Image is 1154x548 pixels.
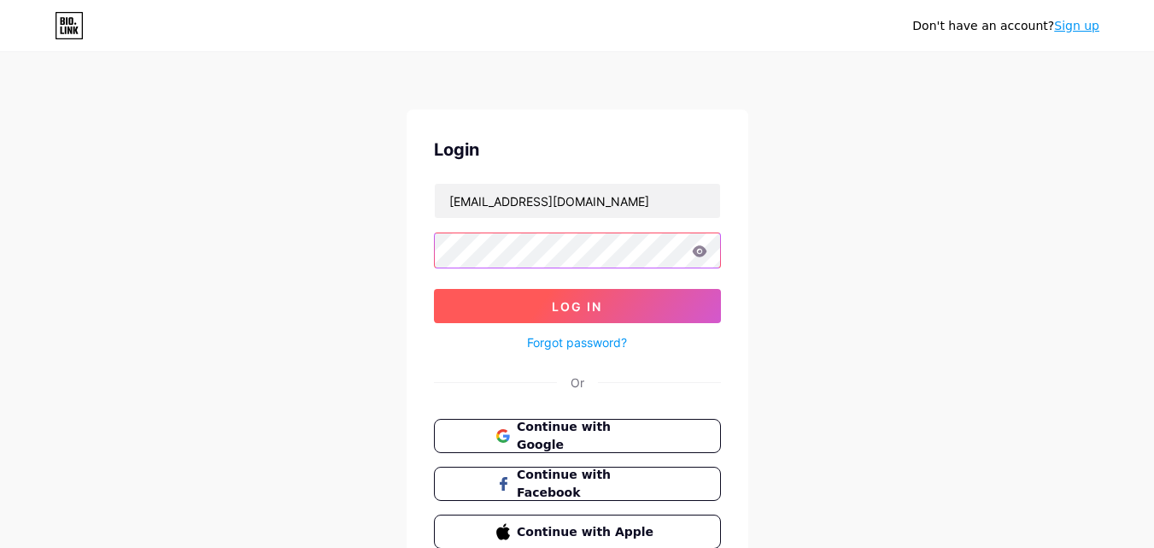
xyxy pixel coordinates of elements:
[517,523,658,541] span: Continue with Apple
[1054,19,1099,32] a: Sign up
[571,374,584,392] div: Or
[434,289,721,323] button: Log In
[435,184,720,218] input: Username
[434,467,721,501] button: Continue with Facebook
[434,137,721,162] div: Login
[527,333,627,351] a: Forgot password?
[912,17,1099,35] div: Don't have an account?
[517,466,658,502] span: Continue with Facebook
[517,418,658,454] span: Continue with Google
[552,299,602,314] span: Log In
[434,419,721,453] button: Continue with Google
